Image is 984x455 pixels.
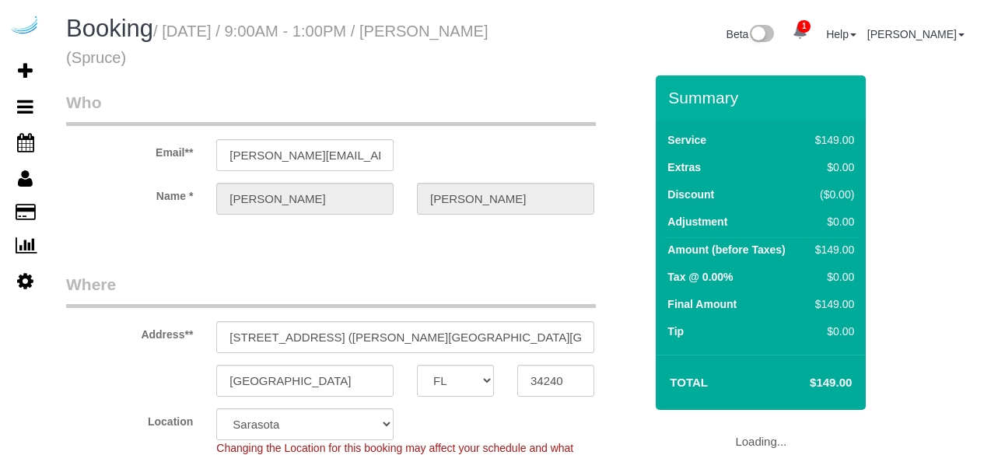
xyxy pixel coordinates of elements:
[670,376,708,389] strong: Total
[667,324,684,339] label: Tip
[54,408,205,429] label: Location
[826,28,856,40] a: Help
[216,183,394,215] input: First Name**
[727,28,775,40] a: Beta
[54,183,205,204] label: Name *
[517,365,594,397] input: Zip Code**
[417,183,594,215] input: Last Name**
[867,28,965,40] a: [PERSON_NAME]
[809,296,854,312] div: $149.00
[667,187,714,202] label: Discount
[763,376,852,390] h4: $149.00
[667,296,737,312] label: Final Amount
[785,16,815,50] a: 1
[667,214,727,229] label: Adjustment
[748,25,774,45] img: New interface
[66,273,596,308] legend: Where
[667,159,701,175] label: Extras
[809,214,854,229] div: $0.00
[667,242,785,257] label: Amount (before Taxes)
[667,269,733,285] label: Tax @ 0.00%
[809,242,854,257] div: $149.00
[809,324,854,339] div: $0.00
[809,159,854,175] div: $0.00
[667,132,706,148] label: Service
[9,16,40,37] img: Automaid Logo
[66,23,488,66] small: / [DATE] / 9:00AM - 1:00PM / [PERSON_NAME] (Spruce)
[66,15,153,42] span: Booking
[66,91,596,126] legend: Who
[809,269,854,285] div: $0.00
[797,20,811,33] span: 1
[809,187,854,202] div: ($0.00)
[668,89,858,107] h3: Summary
[809,132,854,148] div: $149.00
